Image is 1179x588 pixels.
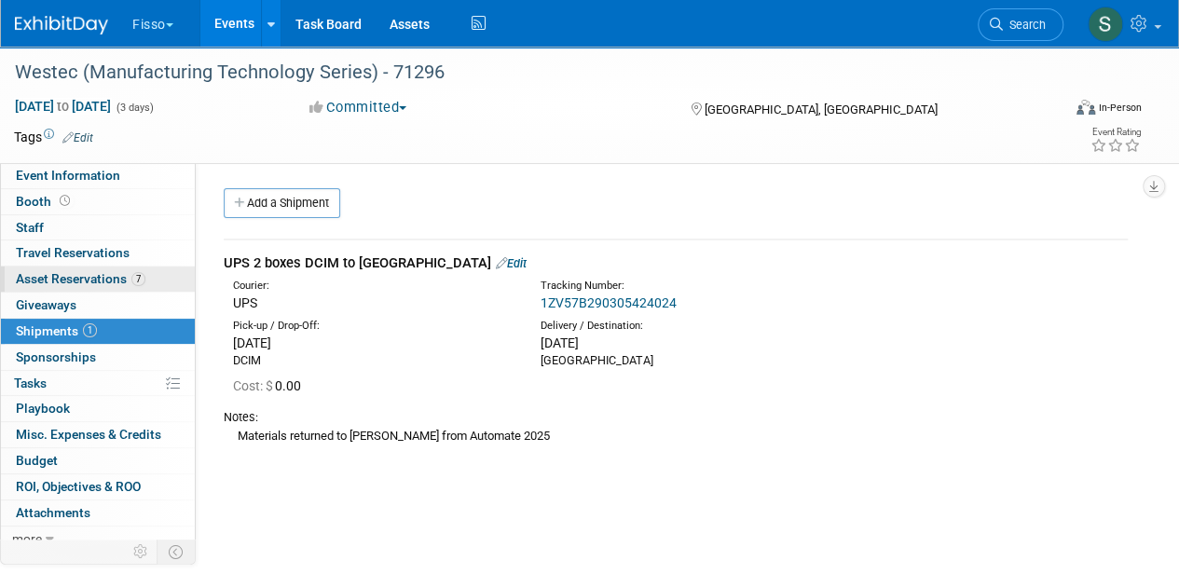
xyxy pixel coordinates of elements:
span: Tasks [14,376,47,390]
a: ROI, Objectives & ROO [1,474,195,499]
div: Delivery / Destination: [541,319,820,334]
a: Attachments [1,500,195,526]
span: 7 [131,272,145,286]
div: Courier: [233,279,513,294]
span: Search [1003,18,1046,32]
span: to [54,99,72,114]
span: Shipments [16,323,97,338]
td: Tags [14,128,93,146]
span: Budget [16,453,58,468]
div: UPS [233,294,513,312]
img: Sam Murphy [1088,7,1123,42]
span: Asset Reservations [16,271,145,286]
a: Event Information [1,163,195,188]
span: Cost: $ [233,378,275,393]
span: more [12,531,42,546]
div: In-Person [1098,101,1142,115]
div: [GEOGRAPHIC_DATA] [541,352,820,369]
a: Playbook [1,396,195,421]
div: Tracking Number: [541,279,898,294]
span: Giveaways [16,297,76,312]
div: [DATE] [233,334,513,352]
div: Westec (Manufacturing Technology Series) - 71296 [8,56,1046,89]
span: [DATE] [DATE] [14,98,112,115]
a: Staff [1,215,195,240]
div: DCIM [233,352,513,369]
div: Event Format [977,97,1142,125]
span: Misc. Expenses & Credits [16,427,161,442]
div: Materials returned to [PERSON_NAME] from Automate 2025 [224,426,1128,445]
img: Format-Inperson.png [1076,100,1095,115]
a: Booth [1,189,195,214]
span: 1 [83,323,97,337]
span: 0.00 [233,378,308,393]
div: UPS 2 boxes DCIM to [GEOGRAPHIC_DATA] [224,253,1128,273]
a: Shipments1 [1,319,195,344]
a: more [1,526,195,552]
span: Event Information [16,168,120,183]
span: Booth [16,194,74,209]
img: ExhibitDay [15,16,108,34]
span: Booth not reserved yet [56,194,74,208]
a: Edit [62,131,93,144]
a: Tasks [1,371,195,396]
a: Edit [496,256,527,270]
button: Committed [303,98,414,117]
a: Giveaways [1,293,195,318]
a: Search [978,8,1063,41]
span: ROI, Objectives & ROO [16,479,141,494]
span: Playbook [16,401,70,416]
span: (3 days) [115,102,154,114]
span: Travel Reservations [16,245,130,260]
span: Attachments [16,505,90,520]
a: Sponsorships [1,345,195,370]
div: [DATE] [541,334,820,352]
div: Event Rating [1090,128,1141,137]
div: Notes: [224,409,1128,426]
a: Add a Shipment [224,188,340,218]
span: [GEOGRAPHIC_DATA], [GEOGRAPHIC_DATA] [704,103,937,116]
a: Travel Reservations [1,240,195,266]
td: Toggle Event Tabs [158,540,196,564]
a: Asset Reservations7 [1,267,195,292]
span: Sponsorships [16,349,96,364]
td: Personalize Event Tab Strip [125,540,158,564]
span: Staff [16,220,44,235]
a: 1ZV57B290305424024 [541,295,677,310]
a: Budget [1,448,195,473]
div: Pick-up / Drop-Off: [233,319,513,334]
a: Misc. Expenses & Credits [1,422,195,447]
